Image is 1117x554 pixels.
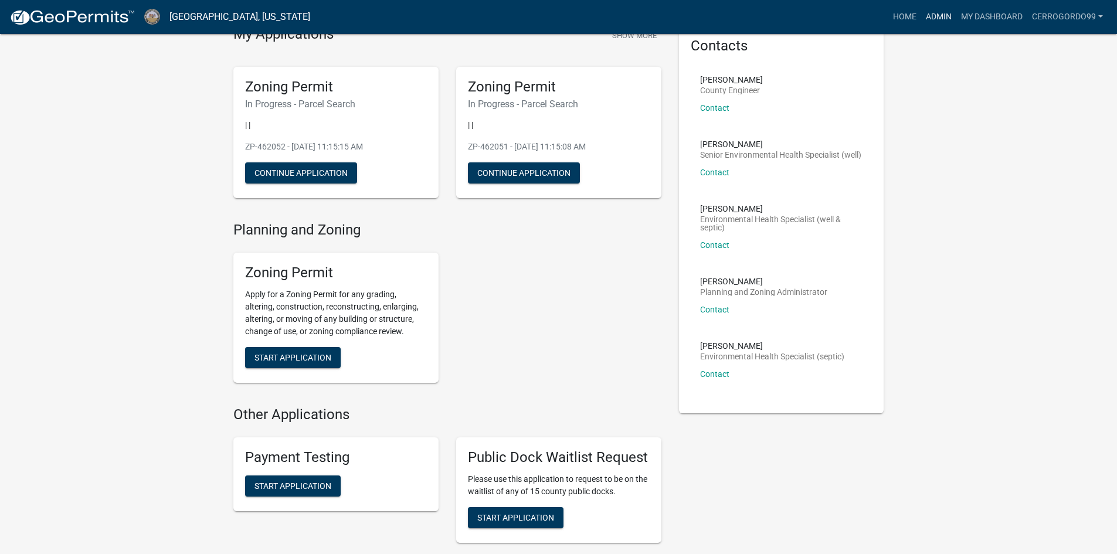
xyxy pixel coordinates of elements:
h4: Other Applications [233,406,661,423]
button: Start Application [468,507,563,528]
h5: Zoning Permit [468,79,650,96]
h5: Contacts [691,38,872,55]
p: [PERSON_NAME] [700,76,763,84]
button: Continue Application [245,162,357,183]
p: [PERSON_NAME] [700,140,861,148]
button: Continue Application [468,162,580,183]
h5: Payment Testing [245,449,427,466]
a: Contact [700,168,729,177]
p: Environmental Health Specialist (well & septic) [700,215,863,232]
h4: My Applications [233,26,334,43]
p: [PERSON_NAME] [700,205,863,213]
button: Show More [607,26,661,45]
a: Contact [700,369,729,379]
p: | | [468,119,650,131]
p: | | [245,119,427,131]
a: My Dashboard [956,6,1027,28]
a: Admin [921,6,956,28]
span: Start Application [254,353,331,362]
h5: Zoning Permit [245,79,427,96]
h6: In Progress - Parcel Search [245,98,427,110]
h6: In Progress - Parcel Search [468,98,650,110]
a: Contact [700,240,729,250]
a: Contact [700,305,729,314]
p: ZP-462052 - [DATE] 11:15:15 AM [245,141,427,153]
a: Home [888,6,921,28]
p: Planning and Zoning Administrator [700,288,827,296]
p: [PERSON_NAME] [700,342,844,350]
p: Environmental Health Specialist (septic) [700,352,844,361]
span: Start Application [477,512,554,522]
h4: Planning and Zoning [233,222,661,239]
p: ZP-462051 - [DATE] 11:15:08 AM [468,141,650,153]
button: Start Application [245,347,341,368]
p: [PERSON_NAME] [700,277,827,286]
p: Apply for a Zoning Permit for any grading, altering, construction, reconstructing, enlarging, alt... [245,288,427,338]
img: Cerro Gordo County, Iowa [144,9,160,25]
p: Please use this application to request to be on the waitlist of any of 15 county public docks. [468,473,650,498]
h5: Public Dock Waitlist Request [468,449,650,466]
a: Contact [700,103,729,113]
span: Start Application [254,481,331,490]
button: Start Application [245,475,341,497]
p: Senior Environmental Health Specialist (well) [700,151,861,159]
h5: Zoning Permit [245,264,427,281]
p: County Engineer [700,86,763,94]
a: [GEOGRAPHIC_DATA], [US_STATE] [169,7,310,27]
a: Cerrogordo99 [1027,6,1108,28]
